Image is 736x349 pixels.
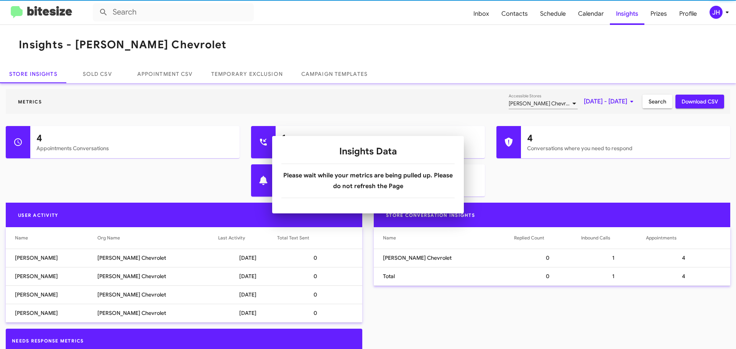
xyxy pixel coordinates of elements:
div: Inbound Calls [581,234,610,242]
td: [PERSON_NAME] [6,285,97,304]
a: Sold CSV [67,65,128,83]
div: Last Activity [218,234,245,242]
span: Store Conversation Insights [380,212,481,218]
div: JH [710,6,723,19]
span: Needs Response Metrics [12,338,84,344]
div: Replied Count [514,234,544,242]
span: Insights [610,3,644,25]
span: Inbox [467,3,495,25]
span: Download CSV [682,95,718,108]
td: Total [374,267,514,285]
input: Search [93,3,254,21]
span: Contacts [495,3,534,25]
span: Schedule [534,3,572,25]
div: Name [383,234,396,242]
td: 4 [646,249,730,267]
td: 1 [581,249,646,267]
h1: 1 [282,132,479,144]
td: 0 [514,249,581,267]
td: [DATE] [218,267,278,285]
span: [PERSON_NAME] Chevrolet [509,100,575,107]
td: [DATE] [218,304,278,322]
td: [PERSON_NAME] Chevrolet [97,267,218,285]
a: Temporary Exclusion [202,65,292,83]
span: Prizes [644,3,673,25]
td: 0 [277,285,362,304]
div: Appointments [646,234,677,242]
h1: 4 [36,132,233,144]
td: [PERSON_NAME] Chevrolet [374,249,514,267]
td: [PERSON_NAME] [6,304,97,322]
h1: 4 [527,132,724,144]
td: 0 [514,267,581,285]
h1: Insights - [PERSON_NAME] Chevrolet [19,39,227,51]
td: 0 [277,267,362,285]
a: Appointment CSV [128,65,202,83]
mat-card-subtitle: Conversations where you need to respond [527,144,724,152]
h1: Insights Data [281,145,455,157]
td: [PERSON_NAME] [6,267,97,285]
b: Please wait while your metrics are being pulled up. Please do not refresh the Page [283,172,453,190]
td: 4 [646,267,730,285]
span: Search [649,95,666,108]
span: [DATE] - [DATE] [584,95,636,108]
div: Total Text Sent [277,234,309,242]
span: Calendar [572,3,610,25]
td: [DATE] [218,249,278,267]
mat-card-subtitle: Appointments Conversations [36,144,233,152]
td: 0 [277,304,362,322]
span: Metrics [12,99,48,105]
span: Profile [673,3,703,25]
td: [PERSON_NAME] [6,249,97,267]
td: 0 [277,249,362,267]
div: Name [15,234,28,242]
td: [PERSON_NAME] Chevrolet [97,304,218,322]
div: Org Name [97,234,120,242]
td: [PERSON_NAME] Chevrolet [97,249,218,267]
td: [PERSON_NAME] Chevrolet [97,285,218,304]
td: 1 [581,267,646,285]
span: User Activity [12,212,64,218]
a: Campaign Templates [292,65,377,83]
td: [DATE] [218,285,278,304]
